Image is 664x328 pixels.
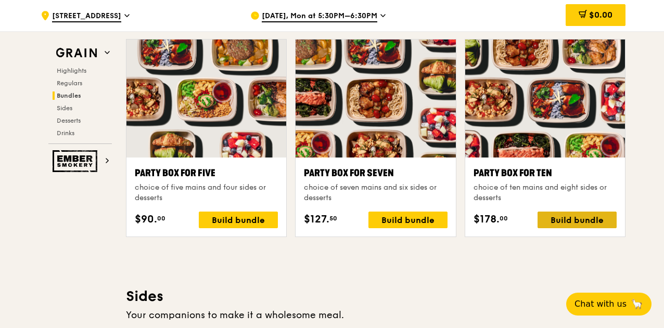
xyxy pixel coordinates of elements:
span: $178. [474,212,500,227]
span: $127. [304,212,329,227]
div: Party Box for Ten [474,166,617,180]
div: choice of ten mains and eight sides or desserts [474,182,617,203]
span: Chat with us [574,298,627,310]
span: Highlights [57,67,86,74]
div: Party Box for Seven [304,166,447,180]
span: Desserts [57,117,81,124]
span: $0.00 [589,10,612,20]
span: 00 [500,214,508,222]
span: Sides [57,104,72,112]
div: choice of seven mains and six sides or desserts [304,182,447,203]
div: choice of five mains and four sides or desserts [135,182,278,203]
span: 50 [329,214,337,222]
div: Build bundle [538,212,617,228]
span: [DATE], Mon at 5:30PM–6:30PM [262,11,377,22]
span: $90. [135,212,157,227]
button: Chat with us🦙 [566,293,652,316]
div: Your companions to make it a wholesome meal. [126,308,625,322]
span: Bundles [57,92,81,99]
span: Drinks [57,129,74,137]
img: Grain web logo [53,44,100,62]
div: Build bundle [368,212,448,228]
span: Regulars [57,80,82,87]
span: 🦙 [631,298,643,310]
img: Ember Smokery web logo [53,150,100,172]
div: Build bundle [199,212,278,228]
div: Party Box for Five [135,166,278,180]
span: 00 [157,214,165,222]
h3: Sides [126,287,625,306]
span: [STREET_ADDRESS] [52,11,121,22]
